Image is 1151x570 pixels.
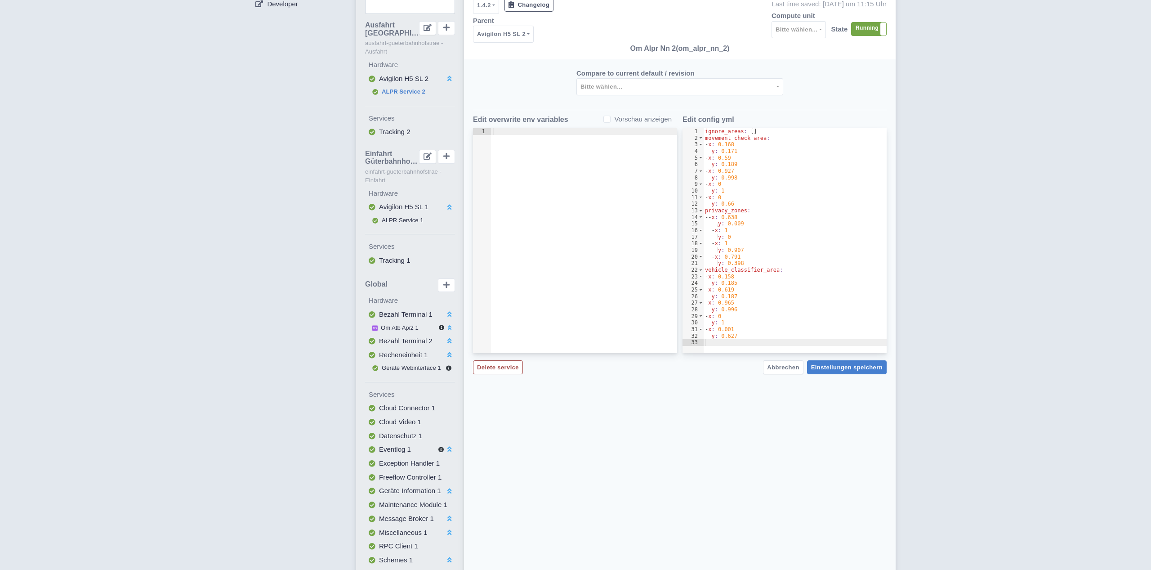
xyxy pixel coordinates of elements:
[379,256,410,264] span: Tracking 1
[473,128,491,135] div: 1
[369,390,455,400] label: Services
[365,150,419,166] span: Einfahrt Güterbahnhofstraße
[683,287,704,293] div: 25
[379,501,447,508] span: Maintenance Module 1
[365,401,455,415] button: Cloud Connector 1
[683,155,704,162] div: 5
[473,116,677,124] h5: Edit overwrite env variables
[477,364,519,371] span: Delete service
[683,267,704,274] div: 22
[365,539,455,553] button: RPC Client 1
[763,360,803,374] button: Abbrechen
[365,457,455,471] button: Exception Handler 1
[683,326,704,333] div: 31
[683,234,704,241] div: 17
[365,72,455,86] button: Avigilon H5 SL 2
[580,81,622,92] div: Bitte wählen...
[518,1,550,8] span: Changelog
[382,217,424,224] span: ALPR Service 1
[683,274,704,280] div: 23
[365,498,455,512] button: Maintenance Module 1
[369,296,455,306] label: Hardware
[683,221,704,228] div: 15
[473,360,523,374] button: Delete service
[365,526,455,540] button: Miscellaneous 1
[365,39,455,56] small: ausfahrt-gueterbahnhofstrae - Ausfahrt
[683,142,704,148] div: 3
[683,181,704,188] div: 9
[369,113,455,124] label: Services
[683,313,704,320] div: 29
[365,553,455,567] button: Schemes 1
[365,334,455,348] button: Bezahl Terminal 2
[365,512,455,526] button: Message Broker 1
[683,293,704,300] div: 26
[365,167,455,185] small: einfahrt-gueterbahnhofstrae - Einfahrt
[379,432,422,440] span: Datenschutz 1
[683,175,704,181] div: 8
[683,128,704,135] div: 1
[683,168,704,175] div: 7
[683,280,704,287] div: 24
[683,241,704,247] div: 18
[683,116,887,124] h5: Edit config yml
[811,364,883,371] span: Einstellungen speichern
[379,351,428,359] span: Recheneinheit 1
[379,418,421,426] span: Cloud Video 1
[382,88,425,95] span: ALPR Service 2
[379,445,411,453] span: Eventlog 1
[683,320,704,327] div: 30
[379,487,441,494] span: Geräte Information 1
[683,254,704,260] div: 20
[683,227,704,234] div: 16
[365,200,455,214] button: Avigilon H5 SL 1
[473,26,534,43] button: Avigilon H5 SL 2
[477,29,526,40] div: Avigilon H5 SL 2
[379,529,428,536] span: Miscellaneous 1
[365,484,455,498] button: Geräte Information 1
[683,247,704,254] div: 19
[365,125,455,139] button: Tracking 2
[772,21,826,38] button: Bitte wählen...
[379,310,433,318] span: Bezahl Terminal 1
[683,306,704,313] div: 28
[379,337,433,345] span: Bezahl Terminal 2
[369,242,455,252] label: Services
[379,556,413,564] span: Schemes 1
[379,473,442,481] span: Freeflow Controller 1
[683,214,704,221] div: 14
[576,68,695,79] label: Compare to current default / revision
[365,415,455,429] button: Cloud Video 1
[683,340,704,346] div: 33
[683,201,704,208] div: 12
[683,300,704,307] div: 27
[365,429,455,443] button: Datenschutz 1
[683,135,704,142] div: 2
[365,443,455,457] button: Eventlog 1
[369,189,455,199] label: Hardware
[369,60,455,70] label: Hardware
[614,115,672,123] span: Vorschau anzeigen
[683,333,704,340] div: 32
[851,22,887,36] div: RunningStopped
[776,24,817,35] div: Bitte wählen...
[365,348,455,362] button: Recheneinheit 1
[831,24,848,35] label: State
[683,260,704,267] div: 21
[379,404,435,412] span: Cloud Connector 1
[365,280,388,288] span: Global
[379,203,428,211] span: Avigilon H5 SL 1
[473,16,494,26] label: Parent
[772,11,815,21] label: Compute unit
[683,148,704,155] div: 4
[365,471,455,485] button: Freeflow Controller 1
[382,364,441,371] span: Geräte Webinterface 1
[365,308,455,322] button: Bezahl Terminal 1
[365,21,419,37] span: Ausfahrt [GEOGRAPHIC_DATA]
[630,45,676,52] span: Om Alpr Nn 2
[807,360,887,374] button: Einstellungen speichern
[365,85,455,98] button: ALPR Service 2
[379,515,434,522] span: Message Broker 1
[381,324,419,331] span: Om Atb Api2 1
[379,459,440,467] span: Exception Handler 1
